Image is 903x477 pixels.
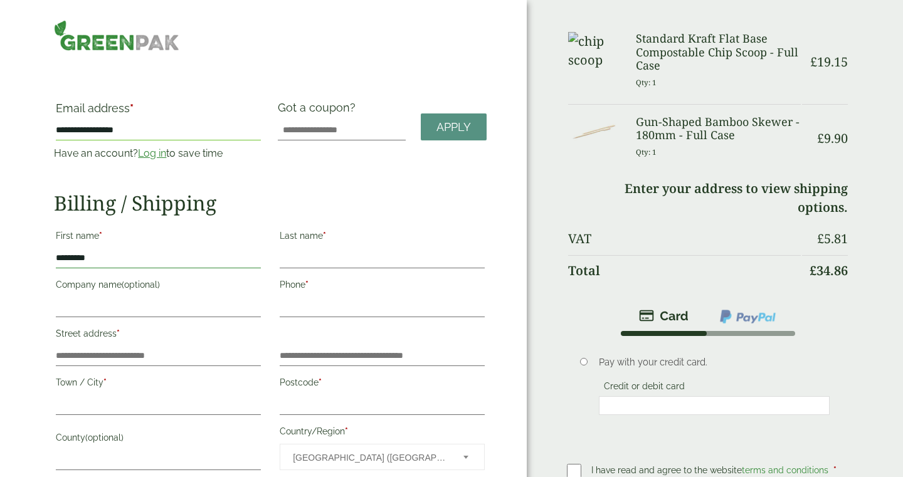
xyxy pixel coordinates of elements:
[568,174,848,223] td: Enter your address to view shipping options.
[817,230,848,247] bdi: 5.81
[817,130,848,147] bdi: 9.90
[636,147,657,157] small: Qty: 1
[568,224,801,254] th: VAT
[280,374,485,395] label: Postcode
[810,53,817,70] span: £
[56,103,261,120] label: Email address
[568,32,621,70] img: chip scoop
[599,355,830,369] p: Pay with your credit card.
[280,444,485,470] span: Country/Region
[280,276,485,297] label: Phone
[293,444,446,471] span: United Kingdom (UK)
[810,262,816,279] span: £
[742,465,828,475] a: terms and conditions
[817,130,824,147] span: £
[56,325,261,346] label: Street address
[436,120,471,134] span: Apply
[591,465,831,475] span: I have read and agree to the website
[280,227,485,248] label: Last name
[636,115,801,142] h3: Gun-Shaped Bamboo Skewer - 180mm - Full Case
[817,230,824,247] span: £
[603,400,826,411] iframe: Secure card payment input frame
[103,377,107,387] abbr: required
[56,429,261,450] label: County
[130,102,134,115] abbr: required
[636,78,657,87] small: Qty: 1
[117,328,120,338] abbr: required
[280,422,485,444] label: Country/Region
[719,308,777,325] img: ppcp-gateway.png
[636,32,801,73] h3: Standard Kraft Flat Base Compostable Chip Scoop - Full Case
[56,276,261,297] label: Company name
[278,101,361,120] label: Got a coupon?
[85,432,124,443] span: (optional)
[639,308,689,323] img: stripe.png
[319,377,322,387] abbr: required
[56,227,261,248] label: First name
[54,20,179,51] img: GreenPak Supplies
[810,262,848,279] bdi: 34.86
[54,146,263,161] p: Have an account? to save time
[54,191,487,215] h2: Billing / Shipping
[568,255,801,286] th: Total
[599,381,690,395] label: Credit or debit card
[99,231,102,241] abbr: required
[810,53,848,70] bdi: 19.15
[138,147,166,159] a: Log in
[305,280,309,290] abbr: required
[323,231,326,241] abbr: required
[122,280,160,290] span: (optional)
[833,465,837,475] abbr: required
[56,374,261,395] label: Town / City
[421,113,487,140] a: Apply
[345,426,348,436] abbr: required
